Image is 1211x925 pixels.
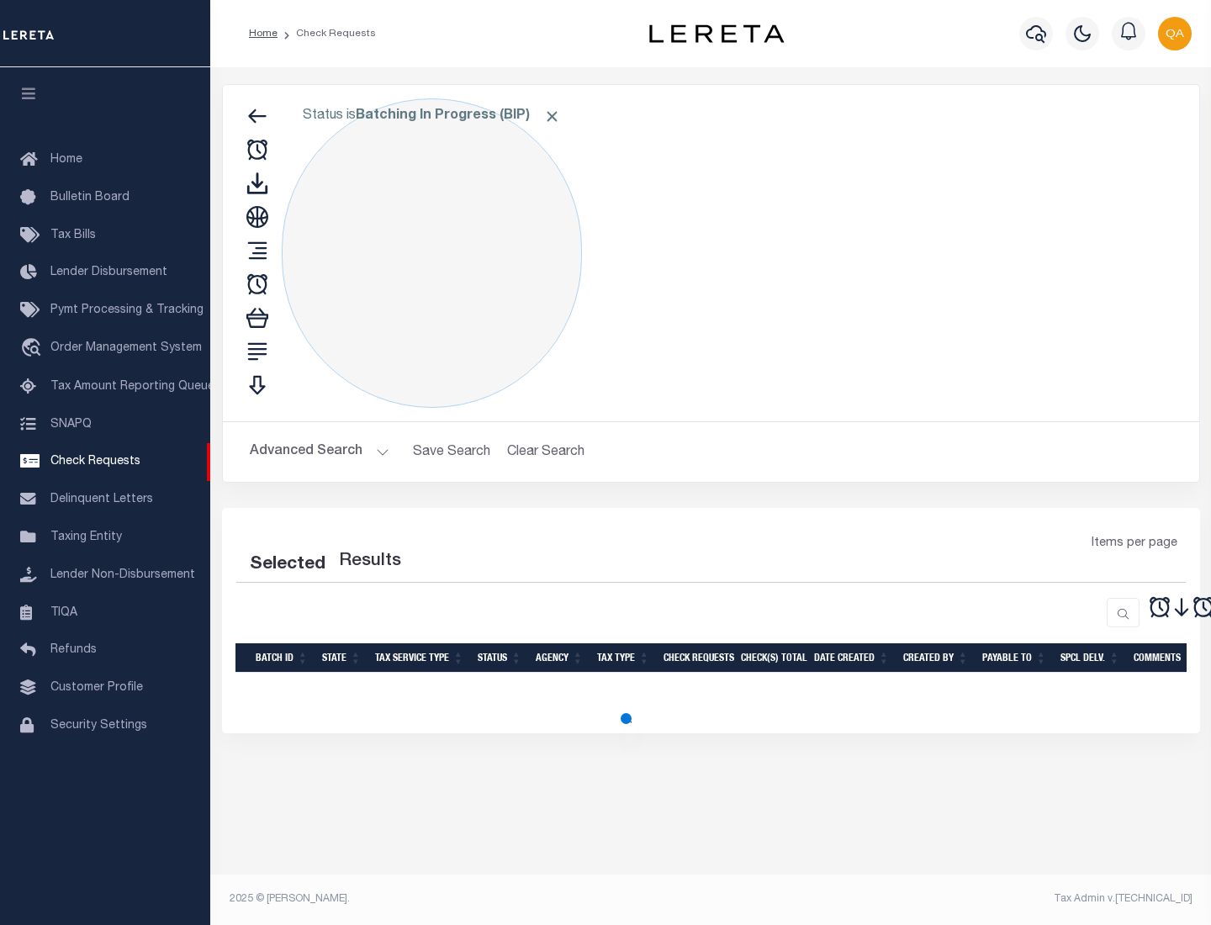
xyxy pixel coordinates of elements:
[50,644,97,656] span: Refunds
[50,342,202,354] span: Order Management System
[1054,643,1127,673] th: Spcl Delv.
[807,643,896,673] th: Date Created
[590,643,657,673] th: Tax Type
[50,381,214,393] span: Tax Amount Reporting Queue
[249,29,278,39] a: Home
[50,304,204,316] span: Pymt Processing & Tracking
[50,154,82,166] span: Home
[50,192,130,203] span: Bulletin Board
[50,569,195,581] span: Lender Non-Disbursement
[50,230,96,241] span: Tax Bills
[20,338,47,360] i: travel_explore
[250,436,389,468] button: Advanced Search
[543,108,561,125] span: Click to Remove
[50,720,147,732] span: Security Settings
[976,643,1054,673] th: Payable To
[500,436,592,468] button: Clear Search
[356,109,561,123] b: Batching In Progress (BIP)
[403,436,500,468] button: Save Search
[315,643,368,673] th: State
[50,682,143,694] span: Customer Profile
[50,456,140,468] span: Check Requests
[1092,535,1177,553] span: Items per page
[1127,643,1203,673] th: Comments
[657,643,734,673] th: Check Requests
[723,891,1192,906] div: Tax Admin v.[TECHNICAL_ID]
[217,891,711,906] div: 2025 © [PERSON_NAME].
[529,643,590,673] th: Agency
[50,531,122,543] span: Taxing Entity
[649,24,784,43] img: logo-dark.svg
[471,643,529,673] th: Status
[896,643,976,673] th: Created By
[282,98,582,408] div: Click to Edit
[250,552,325,579] div: Selected
[50,267,167,278] span: Lender Disbursement
[50,494,153,505] span: Delinquent Letters
[368,643,471,673] th: Tax Service Type
[50,418,92,430] span: SNAPQ
[50,606,77,618] span: TIQA
[734,643,807,673] th: Check(s) Total
[249,643,315,673] th: Batch Id
[1158,17,1192,50] img: svg+xml;base64,PHN2ZyB4bWxucz0iaHR0cDovL3d3dy53My5vcmcvMjAwMC9zdmciIHBvaW50ZXItZXZlbnRzPSJub25lIi...
[278,26,376,41] li: Check Requests
[339,548,401,575] label: Results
